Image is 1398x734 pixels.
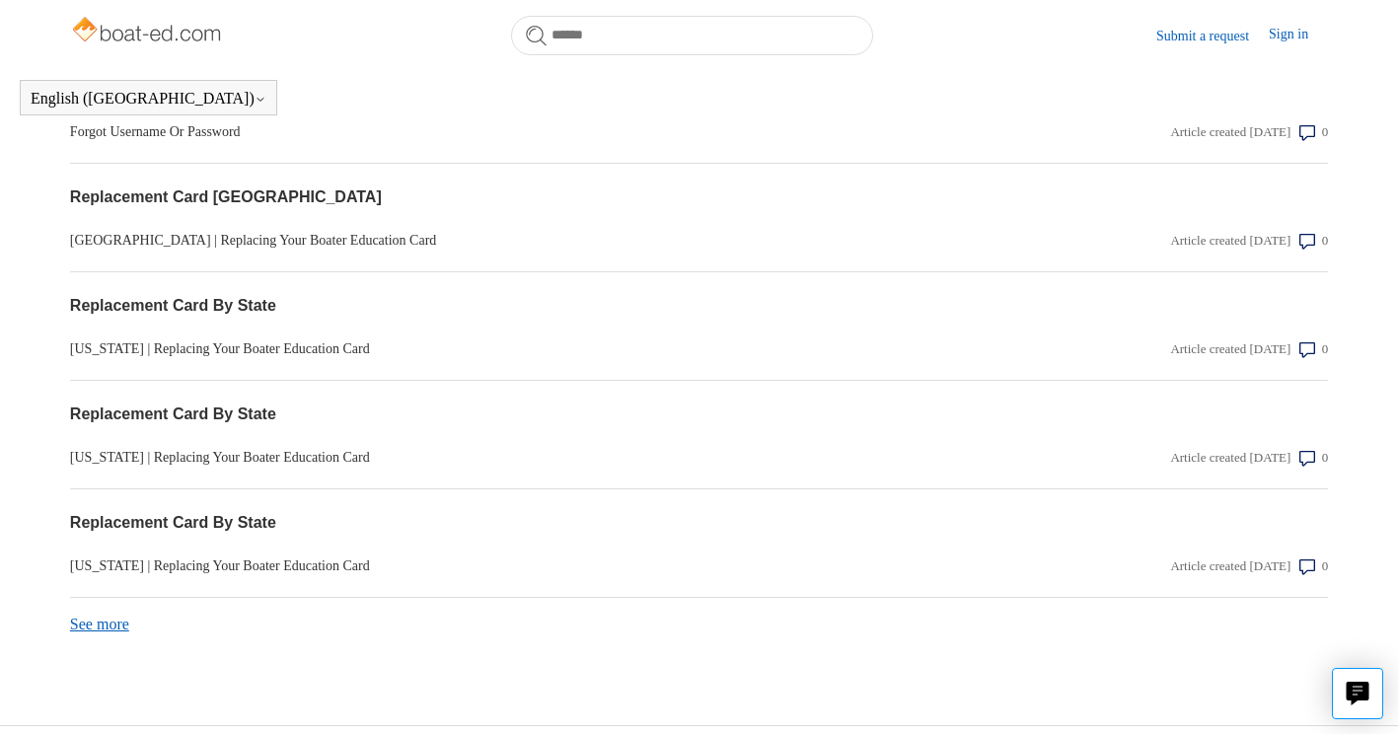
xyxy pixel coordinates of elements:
a: Submit a request [1156,26,1269,46]
a: [US_STATE] | Replacing Your Boater Education Card [70,555,951,576]
div: Article created [DATE] [1170,122,1290,142]
a: Forgot Username Or Password [70,121,951,142]
a: [US_STATE] | Replacing Your Boater Education Card [70,447,951,468]
a: [US_STATE] | Replacing Your Boater Education Card [70,338,951,359]
div: Article created [DATE] [1170,448,1290,468]
button: English ([GEOGRAPHIC_DATA]) [31,90,266,108]
div: Article created [DATE] [1170,231,1290,251]
a: Replacement Card By State [70,511,951,535]
div: Article created [DATE] [1170,556,1290,576]
button: Live chat [1332,668,1383,719]
a: Replacement Card [GEOGRAPHIC_DATA] [70,185,951,209]
input: Search [511,16,873,55]
a: Replacement Card By State [70,294,951,318]
img: Boat-Ed Help Center home page [70,12,227,51]
div: Article created [DATE] [1170,339,1290,359]
a: Replacement Card By State [70,403,951,426]
a: [GEOGRAPHIC_DATA] | Replacing Your Boater Education Card [70,230,951,251]
a: See more [70,616,129,632]
a: Sign in [1269,24,1328,47]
